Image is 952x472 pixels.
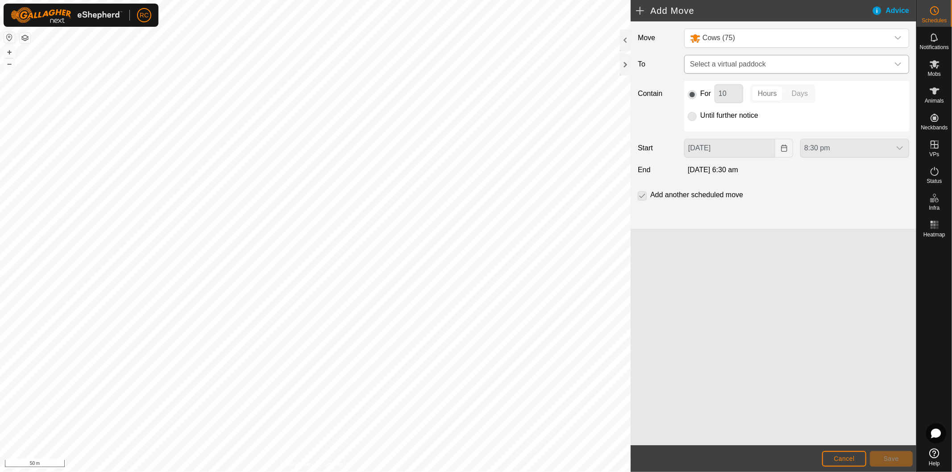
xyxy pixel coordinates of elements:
a: Privacy Policy [280,460,314,468]
span: Neckbands [921,125,948,130]
span: Cows [686,29,889,47]
span: Mobs [928,71,941,77]
span: Notifications [920,45,949,50]
span: RC [140,11,149,20]
button: Reset Map [4,32,15,43]
label: For [700,90,711,97]
div: dropdown trigger [889,55,907,73]
img: Gallagher Logo [11,7,122,23]
div: dropdown trigger [889,29,907,47]
span: [DATE] 6:30 am [688,166,738,174]
label: Add another scheduled move [650,191,743,199]
a: Contact Us [324,460,350,468]
h2: Add Move [636,5,871,16]
button: Cancel [822,451,866,467]
button: Choose Date [775,139,793,157]
span: Save [884,455,899,462]
span: Select a virtual paddock [686,55,889,73]
button: + [4,47,15,58]
label: Until further notice [700,112,758,119]
a: Help [917,445,952,470]
button: Save [870,451,913,467]
span: Cancel [834,455,855,462]
span: Animals [925,98,944,104]
span: Infra [929,205,940,211]
span: Schedules [922,18,947,23]
label: End [634,165,681,175]
button: – [4,58,15,69]
span: Cows (75) [703,34,735,41]
label: To [634,55,681,74]
span: Help [929,461,940,466]
label: Move [634,29,681,48]
label: Contain [634,88,681,99]
button: Map Layers [20,33,30,43]
span: Status [927,178,942,184]
label: Start [634,143,681,153]
span: Heatmap [923,232,945,237]
div: Advice [872,5,916,16]
span: VPs [929,152,939,157]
